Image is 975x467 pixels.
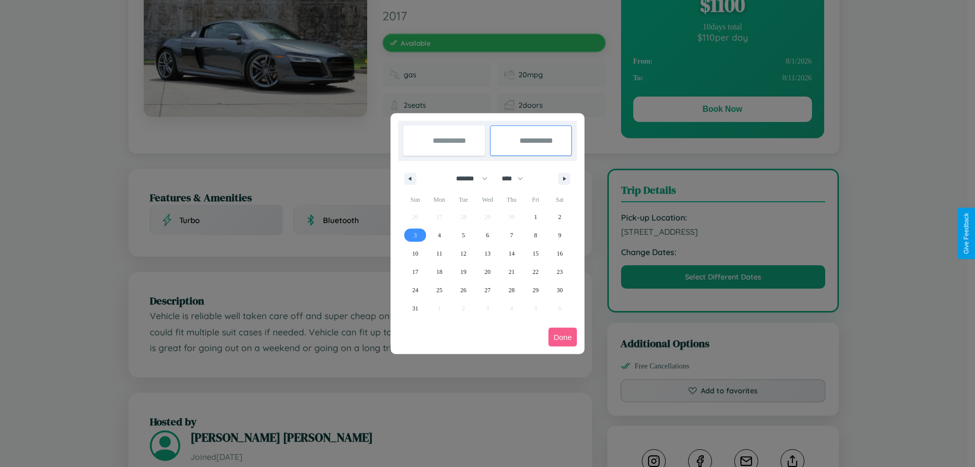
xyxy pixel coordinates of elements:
[533,281,539,299] span: 29
[484,281,491,299] span: 27
[524,192,547,208] span: Fri
[461,244,467,263] span: 12
[500,192,524,208] span: Thu
[403,192,427,208] span: Sun
[412,263,418,281] span: 17
[403,263,427,281] button: 17
[451,192,475,208] span: Tue
[963,213,970,254] div: Give Feedback
[427,244,451,263] button: 11
[461,281,467,299] span: 26
[427,281,451,299] button: 25
[403,299,427,318] button: 31
[500,244,524,263] button: 14
[475,281,499,299] button: 27
[484,244,491,263] span: 13
[557,281,563,299] span: 30
[500,226,524,244] button: 7
[475,244,499,263] button: 13
[558,226,561,244] span: 9
[438,226,441,244] span: 4
[462,226,465,244] span: 5
[475,192,499,208] span: Wed
[548,328,577,347] button: Done
[524,208,547,226] button: 1
[508,263,514,281] span: 21
[436,244,442,263] span: 11
[558,208,561,226] span: 2
[427,192,451,208] span: Mon
[412,244,418,263] span: 10
[427,226,451,244] button: 4
[524,244,547,263] button: 15
[412,299,418,318] span: 31
[475,226,499,244] button: 6
[557,244,563,263] span: 16
[461,263,467,281] span: 19
[533,263,539,281] span: 22
[403,281,427,299] button: 24
[475,263,499,281] button: 20
[548,208,572,226] button: 2
[510,226,513,244] span: 7
[534,226,537,244] span: 8
[548,226,572,244] button: 9
[412,281,418,299] span: 24
[524,281,547,299] button: 29
[534,208,537,226] span: 1
[524,226,547,244] button: 8
[533,244,539,263] span: 15
[548,263,572,281] button: 23
[508,281,514,299] span: 28
[548,244,572,263] button: 16
[557,263,563,281] span: 23
[451,226,475,244] button: 5
[427,263,451,281] button: 18
[451,263,475,281] button: 19
[451,281,475,299] button: 26
[548,192,572,208] span: Sat
[500,281,524,299] button: 28
[436,263,442,281] span: 18
[436,281,442,299] span: 25
[486,226,489,244] span: 6
[524,263,547,281] button: 22
[484,263,491,281] span: 20
[508,244,514,263] span: 14
[403,226,427,244] button: 3
[403,244,427,263] button: 10
[500,263,524,281] button: 21
[548,281,572,299] button: 30
[414,226,417,244] span: 3
[451,244,475,263] button: 12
